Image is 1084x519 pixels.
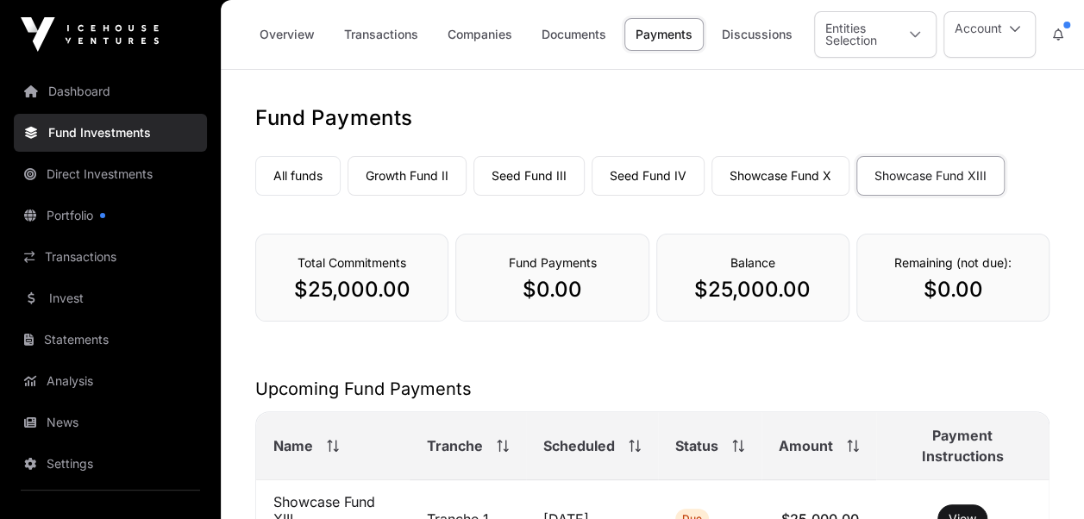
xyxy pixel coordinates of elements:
[893,425,1031,466] span: Payment Instructions
[592,156,705,196] a: Seed Fund IV
[14,403,207,441] a: News
[14,445,207,483] a: Settings
[624,18,704,51] a: Payments
[255,377,1050,401] h2: Upcoming Fund Payments
[14,155,207,193] a: Direct Investments
[14,362,207,400] a: Analysis
[675,435,718,456] span: Status
[874,276,1031,303] p: $0.00
[14,279,207,317] a: Invest
[248,18,326,51] a: Overview
[943,11,1036,58] button: Account
[348,156,467,196] a: Growth Fund II
[856,156,1005,196] a: Showcase Fund XIII
[273,435,313,456] span: Name
[779,435,833,456] span: Amount
[14,238,207,276] a: Transactions
[473,276,630,303] p: $0.00
[14,197,207,234] a: Portfolio
[815,12,894,57] div: Entities Selection
[711,18,804,51] a: Discussions
[298,255,406,270] span: Total Commitments
[14,114,207,152] a: Fund Investments
[543,435,615,456] span: Scheduled
[333,18,429,51] a: Transactions
[674,276,831,303] p: $25,000.00
[436,18,523,51] a: Companies
[255,104,1050,132] h1: Fund Payments
[21,17,159,52] img: Icehouse Ventures Logo
[894,255,1012,270] span: Remaining (not due):
[473,156,585,196] a: Seed Fund III
[508,255,596,270] span: Fund Payments
[530,18,617,51] a: Documents
[273,276,430,303] p: $25,000.00
[711,156,849,196] a: Showcase Fund X
[255,156,341,196] a: All funds
[998,436,1084,519] iframe: Chat Widget
[14,72,207,110] a: Dashboard
[14,321,207,359] a: Statements
[427,435,483,456] span: Tranche
[730,255,775,270] span: Balance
